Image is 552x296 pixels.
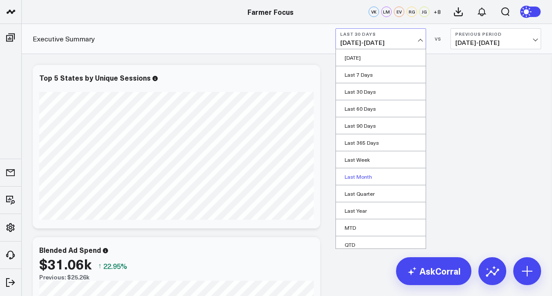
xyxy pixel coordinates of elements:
button: +8 [432,7,442,17]
a: MTD [336,219,426,236]
div: RG [406,7,417,17]
a: Last 30 Days [336,83,426,100]
span: + 8 [433,9,441,15]
b: Last 30 Days [340,31,421,37]
div: VS [430,36,446,41]
a: Last 60 Days [336,100,426,117]
a: Last Week [336,151,426,168]
a: Executive Summary [33,34,95,44]
div: $31.06k [39,256,91,272]
span: [DATE] - [DATE] [340,39,421,46]
a: [DATE] [336,49,426,66]
a: AskCorral [396,257,471,285]
a: Last Month [336,168,426,185]
div: JG [419,7,430,17]
b: Previous Period [455,31,536,37]
a: Last Year [336,202,426,219]
div: EV [394,7,404,17]
span: [DATE] - [DATE] [455,39,536,46]
a: Last 365 Days [336,134,426,151]
a: Farmer Focus [247,7,294,17]
div: LM [381,7,392,17]
button: Last 30 Days[DATE]-[DATE] [335,28,426,49]
a: Last 90 Days [336,117,426,134]
button: Previous Period[DATE]-[DATE] [450,28,541,49]
span: 22.95% [103,261,127,271]
a: Last Quarter [336,185,426,202]
div: Top 5 States by Unique Sessions [39,73,151,82]
div: Blended Ad Spend [39,245,101,255]
a: Last 7 Days [336,66,426,83]
div: VK [369,7,379,17]
div: Previous: $25.26k [39,274,314,281]
a: QTD [336,236,426,253]
span: ↑ [98,260,102,272]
